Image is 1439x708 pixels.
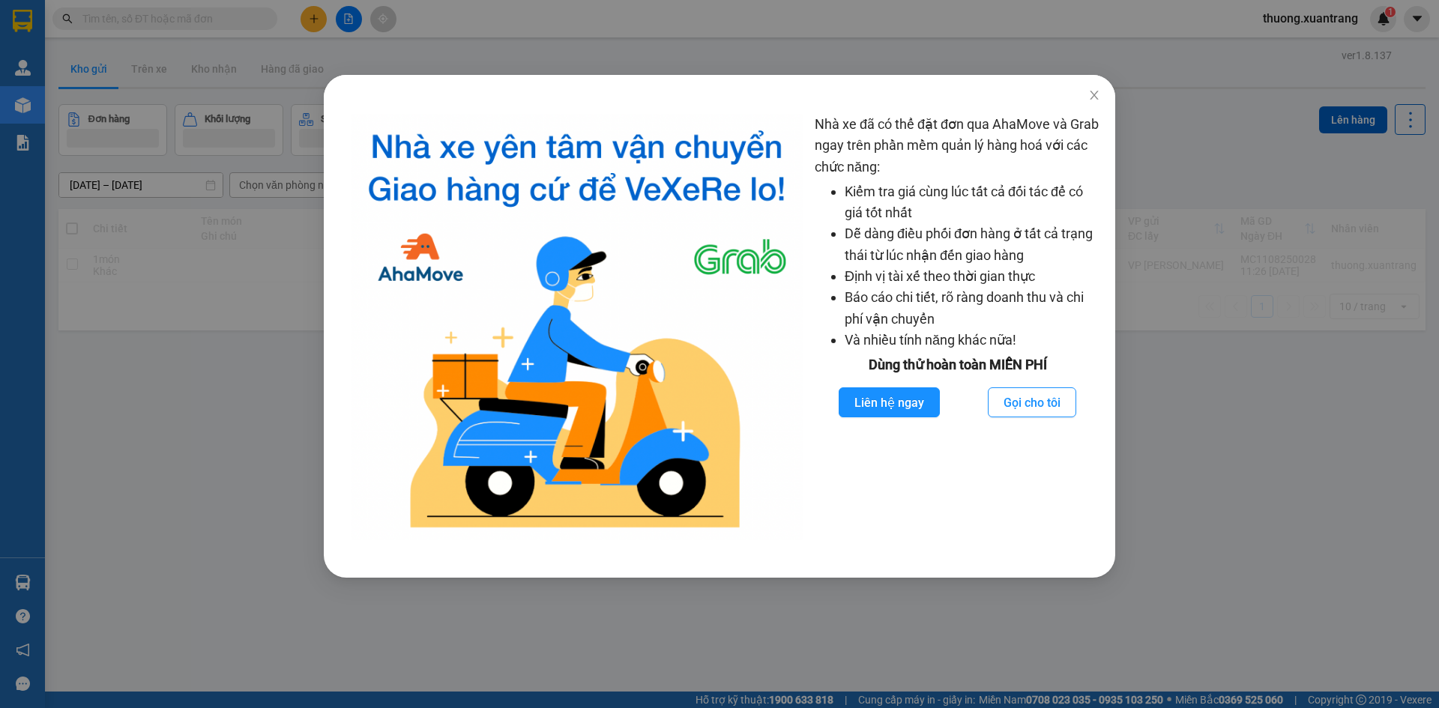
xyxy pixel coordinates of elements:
[988,387,1076,417] button: Gọi cho tôi
[845,287,1100,330] li: Báo cáo chi tiết, rõ ràng doanh thu và chi phí vận chuyển
[1088,89,1100,101] span: close
[815,114,1100,540] div: Nhà xe đã có thể đặt đơn qua AhaMove và Grab ngay trên phần mềm quản lý hàng hoá với các chức năng:
[1004,393,1061,412] span: Gọi cho tôi
[845,223,1100,266] li: Dễ dàng điều phối đơn hàng ở tất cả trạng thái từ lúc nhận đến giao hàng
[351,114,803,540] img: logo
[845,330,1100,351] li: Và nhiều tính năng khác nữa!
[845,266,1100,287] li: Định vị tài xế theo thời gian thực
[1073,75,1115,117] button: Close
[854,393,924,412] span: Liên hệ ngay
[845,181,1100,224] li: Kiểm tra giá cùng lúc tất cả đối tác để có giá tốt nhất
[815,354,1100,375] div: Dùng thử hoàn toàn MIỄN PHÍ
[839,387,940,417] button: Liên hệ ngay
